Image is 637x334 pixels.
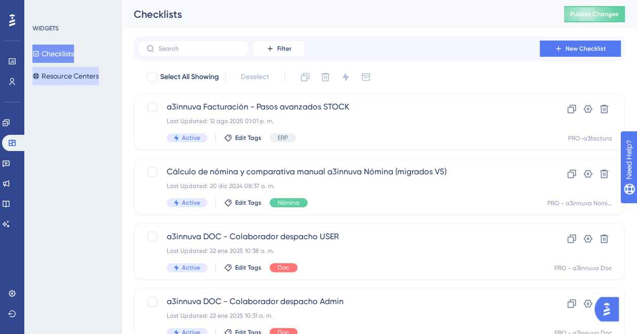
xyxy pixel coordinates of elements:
div: Last Updated: 22 ene 2025 10:31 a. m. [167,312,511,320]
span: Active [182,264,200,272]
div: PRO - a3innuva Doc [554,264,612,272]
button: Publish Changes [564,6,625,22]
button: New Checklist [540,41,621,57]
div: Last Updated: 22 ene 2025 10:38 a. m. [167,247,511,255]
div: Last Updated: 12 ago 2025 01:01 p. m. [167,117,511,125]
button: Checklists [32,45,74,63]
span: Active [182,134,200,142]
span: Cálculo de nómina y comparativa manual a3innuva Nómina (migrados V5) [167,166,511,178]
span: a3innuva Facturación - Pasos avanzados STOCK [167,101,511,113]
span: Edit Tags [235,199,261,207]
div: Last Updated: 20 dic 2024 08:37 a. m. [167,182,511,190]
span: Need Help? [24,3,63,15]
button: Edit Tags [224,199,261,207]
span: New Checklist [566,45,606,53]
div: WIDGETS [32,24,59,32]
span: Edit Tags [235,134,261,142]
span: Doc [278,264,289,272]
input: Search [159,45,241,52]
button: Deselect [232,68,278,86]
span: Publish Changes [570,10,619,18]
span: Active [182,199,200,207]
span: a3innuva DOC - Colaborador despacho USER [167,231,511,243]
iframe: UserGuiding AI Assistant Launcher [594,294,625,324]
div: PRO - a3innuva Nomina [547,199,612,207]
span: Select All Showing [160,71,219,83]
span: Nómina [278,199,299,207]
span: Edit Tags [235,264,261,272]
span: ERP [278,134,288,142]
button: Edit Tags [224,134,261,142]
span: Deselect [241,71,269,83]
button: Filter [253,41,304,57]
div: Checklists [134,7,539,21]
button: Resource Centers [32,67,99,85]
div: PRO-a3factura [568,134,612,142]
span: Filter [277,45,291,53]
span: a3innuva DOC - Colaborador despacho Admin [167,295,511,308]
button: Edit Tags [224,264,261,272]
